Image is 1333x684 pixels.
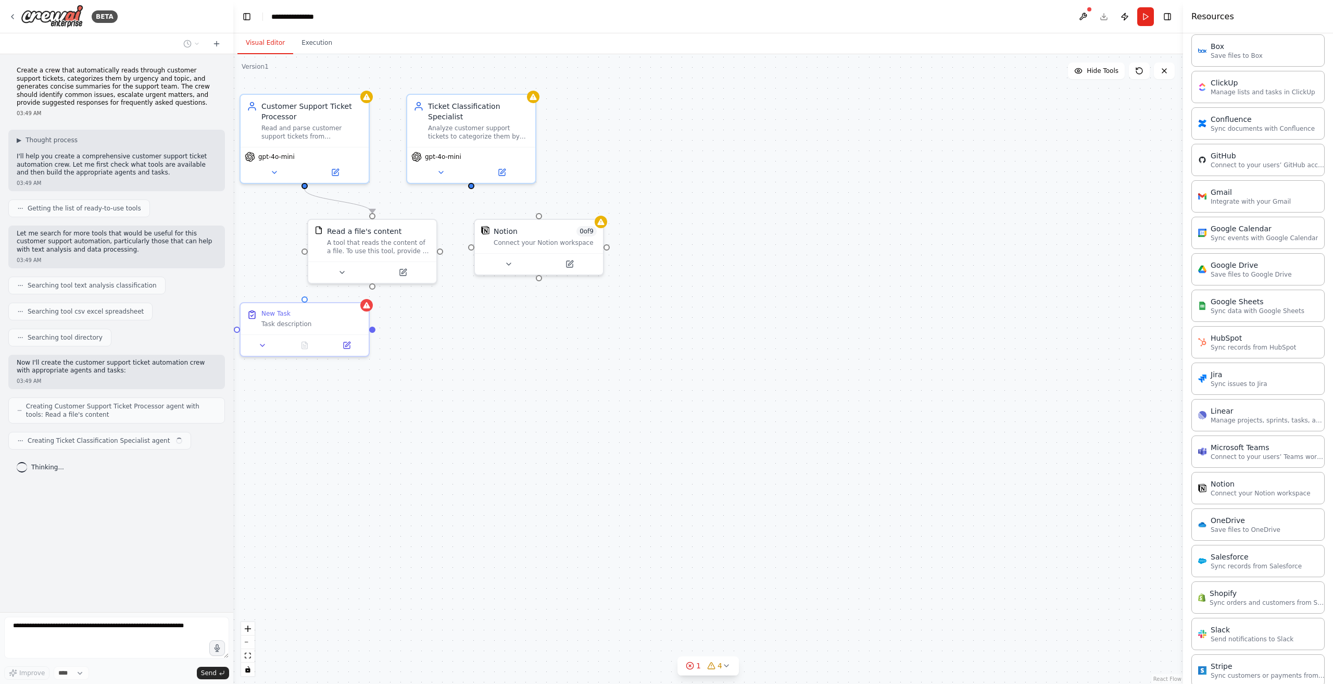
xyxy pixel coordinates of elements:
p: Sync data with Google Sheets [1211,307,1304,315]
div: React Flow controls [241,622,255,676]
div: ClickUp [1211,78,1315,88]
img: Microsoft Teams [1198,447,1206,456]
div: Google Drive [1211,260,1292,270]
button: fit view [241,649,255,663]
div: New TaskTask description [240,302,370,357]
div: OneDrive [1211,515,1280,526]
div: NotionNotion0of9Connect your Notion workspace [474,219,604,276]
img: Jira [1198,375,1206,383]
button: Open in side panel [306,166,364,179]
img: Logo [21,5,83,28]
img: Stripe [1198,666,1206,675]
p: Save files to OneDrive [1211,526,1280,534]
div: Jira [1211,369,1267,380]
button: Hide right sidebar [1160,9,1175,24]
button: No output available [283,339,327,352]
span: Searching tool directory [28,333,103,342]
p: Let me search for more tools that would be useful for this customer support automation, particula... [17,230,217,254]
button: toggle interactivity [241,663,255,676]
span: Getting the list of ready-to-use tools [28,204,141,213]
span: 1 [696,661,701,671]
div: Google Sheets [1211,296,1304,307]
div: GitHub [1211,151,1325,161]
button: ▶Thought process [17,136,78,144]
button: Execution [293,32,341,54]
div: Connect your Notion workspace [494,239,597,247]
img: FileReadTool [315,226,323,234]
button: Switch to previous chat [179,38,204,50]
h4: Resources [1191,10,1234,23]
div: Salesforce [1211,552,1302,562]
p: Create a crew that automatically reads through customer support tickets, categorizes them by urge... [17,67,217,107]
div: 03:49 AM [17,377,217,385]
img: Google Calendar [1198,229,1206,237]
div: Stripe [1211,661,1325,671]
img: ClickUp [1198,83,1206,91]
img: Notion [481,226,489,234]
p: Save files to Google Drive [1211,270,1292,279]
button: Visual Editor [237,32,293,54]
img: GitHub [1198,156,1206,164]
div: HubSpot [1211,333,1296,343]
div: Version 1 [242,63,269,71]
div: Confluence [1211,114,1315,125]
img: Salesforce [1198,557,1206,565]
div: Linear [1211,406,1325,416]
img: Gmail [1198,192,1206,201]
p: Sync customers or payments from Stripe [1211,671,1325,680]
span: Searching tool text analysis classification [28,281,157,290]
img: HubSpot [1198,338,1206,346]
div: A tool that reads the content of a file. To use this tool, provide a 'file_path' parameter with t... [327,239,430,255]
p: Now I'll create the customer support ticket automation crew with appropriate agents and tasks: [17,359,217,375]
div: Google Calendar [1211,223,1318,234]
button: Open in side panel [540,258,599,270]
div: Read and parse customer support tickets from {ticket_source}, extracting key information includin... [261,124,362,141]
img: Google Drive [1198,265,1206,273]
div: Ticket Classification SpecialistAnalyze customer support tickets to categorize them by urgency le... [406,94,536,184]
span: Thinking... [31,463,64,471]
span: Searching tool csv excel spreadsheet [28,307,144,316]
span: gpt-4o-mini [258,153,295,161]
div: Notion [1211,479,1311,489]
button: Improve [4,666,49,680]
span: Thought process [26,136,78,144]
img: Notion [1198,484,1206,492]
p: Send notifications to Slack [1211,635,1293,643]
img: Confluence [1198,119,1206,128]
button: Send [197,667,229,679]
p: Sync issues to Jira [1211,380,1267,388]
button: Open in side panel [373,266,432,279]
img: Google Sheets [1198,302,1206,310]
p: Connect your Notion workspace [1211,489,1311,498]
div: 03:49 AM [17,179,217,187]
div: 03:49 AM [17,256,217,264]
img: OneDrive [1198,520,1206,529]
nav: breadcrumb [271,11,323,22]
p: Sync events with Google Calendar [1211,234,1318,242]
div: Customer Support Ticket Processor [261,101,362,122]
span: gpt-4o-mini [425,153,461,161]
button: Hide Tools [1068,63,1125,79]
div: Read a file's content [327,226,401,237]
div: Ticket Classification Specialist [428,101,529,122]
div: 03:49 AM [17,109,217,117]
img: Shopify [1198,593,1205,602]
div: New Task [261,309,291,318]
button: zoom in [241,622,255,636]
p: Manage projects, sprints, tasks, and bug tracking in Linear [1211,416,1325,425]
div: Microsoft Teams [1211,442,1325,453]
span: Send [201,669,217,677]
span: Creating Ticket Classification Specialist agent [28,437,170,445]
button: Open in side panel [329,339,364,352]
p: Sync documents with Confluence [1211,125,1315,133]
div: Shopify [1210,588,1324,599]
div: Notion [494,226,518,237]
p: Integrate with your Gmail [1211,197,1291,206]
button: 14 [677,656,739,676]
button: Hide left sidebar [240,9,254,24]
button: Click to speak your automation idea [209,640,225,656]
p: Sync records from Salesforce [1211,562,1302,570]
div: Box [1211,41,1263,52]
span: Number of enabled actions [576,226,597,237]
span: ▶ [17,136,21,144]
